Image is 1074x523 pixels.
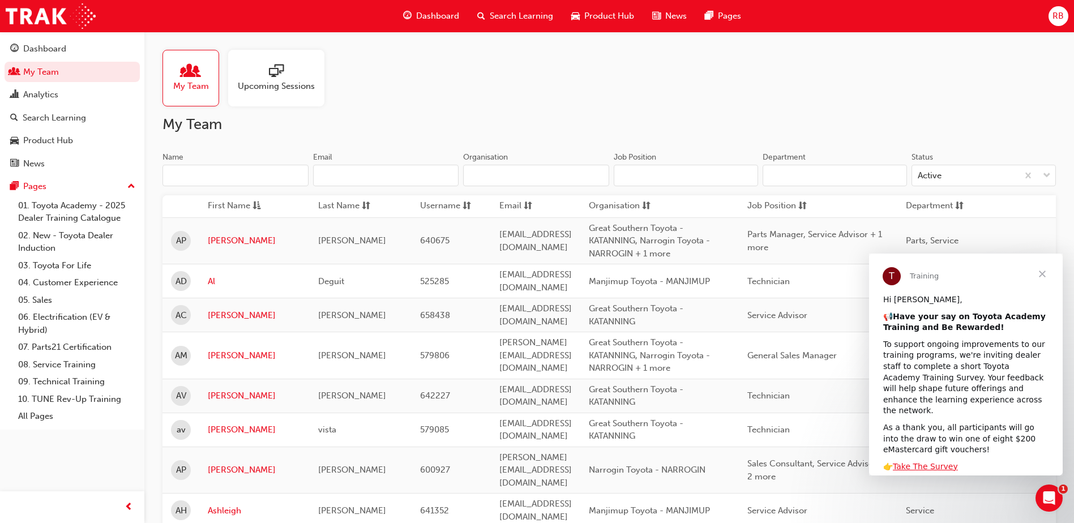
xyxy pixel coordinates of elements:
span: My Team [173,80,209,93]
button: Usernamesorting-icon [420,199,482,213]
span: [PERSON_NAME] [318,310,386,320]
span: car-icon [10,136,19,146]
a: Ashleigh [208,504,301,517]
span: vista [318,425,336,435]
span: [PERSON_NAME] [318,465,386,475]
a: 10. TUNE Rev-Up Training [14,391,140,408]
a: [PERSON_NAME] [208,464,301,477]
span: Last Name [318,199,360,213]
span: Parts Manager, Service Advisor + 1 more [747,229,882,252]
span: [PERSON_NAME] [318,350,386,361]
span: av [177,423,186,436]
span: General Sales Manager [747,350,837,361]
a: pages-iconPages [696,5,750,28]
div: Dashboard [23,42,66,55]
span: [PERSON_NAME] [318,505,386,516]
span: Organisation [589,199,640,213]
span: AV [176,389,186,402]
a: [PERSON_NAME] [208,423,301,436]
span: Technician [747,391,790,401]
div: Job Position [614,152,656,163]
a: 07. Parts21 Certification [14,338,140,356]
span: 600927 [420,465,450,475]
span: RB [1052,10,1064,23]
img: Trak [6,3,96,29]
a: [PERSON_NAME] [208,349,301,362]
span: Technician [747,425,790,435]
span: AC [176,309,187,322]
span: 579806 [420,350,450,361]
span: Great Southern Toyota - KATANNING [589,418,683,441]
span: Narrogin Toyota - NARROGIN [589,465,705,475]
input: Job Position [614,165,758,186]
span: news-icon [652,9,661,23]
button: Pages [5,176,140,197]
span: Sales Consultant, Service Advisor + 2 more [747,458,885,482]
span: [PERSON_NAME][EMAIL_ADDRESS][DOMAIN_NAME] [499,337,572,373]
a: Analytics [5,84,140,105]
span: Technician [747,276,790,286]
span: up-icon [127,179,135,194]
span: people-icon [183,64,198,80]
a: My Team [5,62,140,83]
span: News [665,10,687,23]
span: [EMAIL_ADDRESS][DOMAIN_NAME] [499,269,572,293]
span: guage-icon [403,9,412,23]
span: 641352 [420,505,449,516]
span: guage-icon [10,44,19,54]
div: News [23,157,45,170]
span: Service Advisor [747,310,807,320]
input: Name [162,165,309,186]
a: [PERSON_NAME] [208,234,301,247]
a: 03. Toyota For Life [14,257,140,275]
span: AP [176,234,186,247]
span: Email [499,199,521,213]
span: [PERSON_NAME] [318,235,386,246]
div: Search Learning [23,112,86,125]
div: Pages [23,180,46,193]
span: sorting-icon [642,199,651,213]
span: AH [176,504,187,517]
span: Deguit [318,276,344,286]
a: Search Learning [5,108,140,128]
span: [PERSON_NAME] [318,391,386,401]
button: RB [1049,6,1068,26]
span: sorting-icon [524,199,532,213]
h2: My Team [162,115,1056,134]
button: Departmentsorting-icon [906,199,968,213]
span: Upcoming Sessions [238,80,315,93]
span: Great Southern Toyota - KATANNING [589,303,683,327]
span: 658438 [420,310,450,320]
span: prev-icon [125,500,133,515]
span: 640675 [420,235,450,246]
span: Manjimup Toyota - MANJIMUP [589,276,710,286]
span: [PERSON_NAME][EMAIL_ADDRESS][DOMAIN_NAME] [499,452,572,488]
a: Dashboard [5,38,140,59]
span: search-icon [477,9,485,23]
span: sorting-icon [463,199,471,213]
input: Organisation [463,165,609,186]
span: sorting-icon [362,199,370,213]
div: Organisation [463,152,508,163]
div: Active [918,169,942,182]
span: Product Hub [584,10,634,23]
input: Department [763,165,907,186]
span: Service [906,505,934,516]
span: sorting-icon [955,199,964,213]
span: 642227 [420,391,450,401]
span: asc-icon [253,199,261,213]
span: pages-icon [705,9,713,23]
div: Product Hub [23,134,73,147]
a: news-iconNews [643,5,696,28]
span: [EMAIL_ADDRESS][DOMAIN_NAME] [499,303,572,327]
span: [EMAIL_ADDRESS][DOMAIN_NAME] [499,418,572,441]
span: Job Position [747,199,796,213]
span: Manjimup Toyota - MANJIMUP [589,505,710,516]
